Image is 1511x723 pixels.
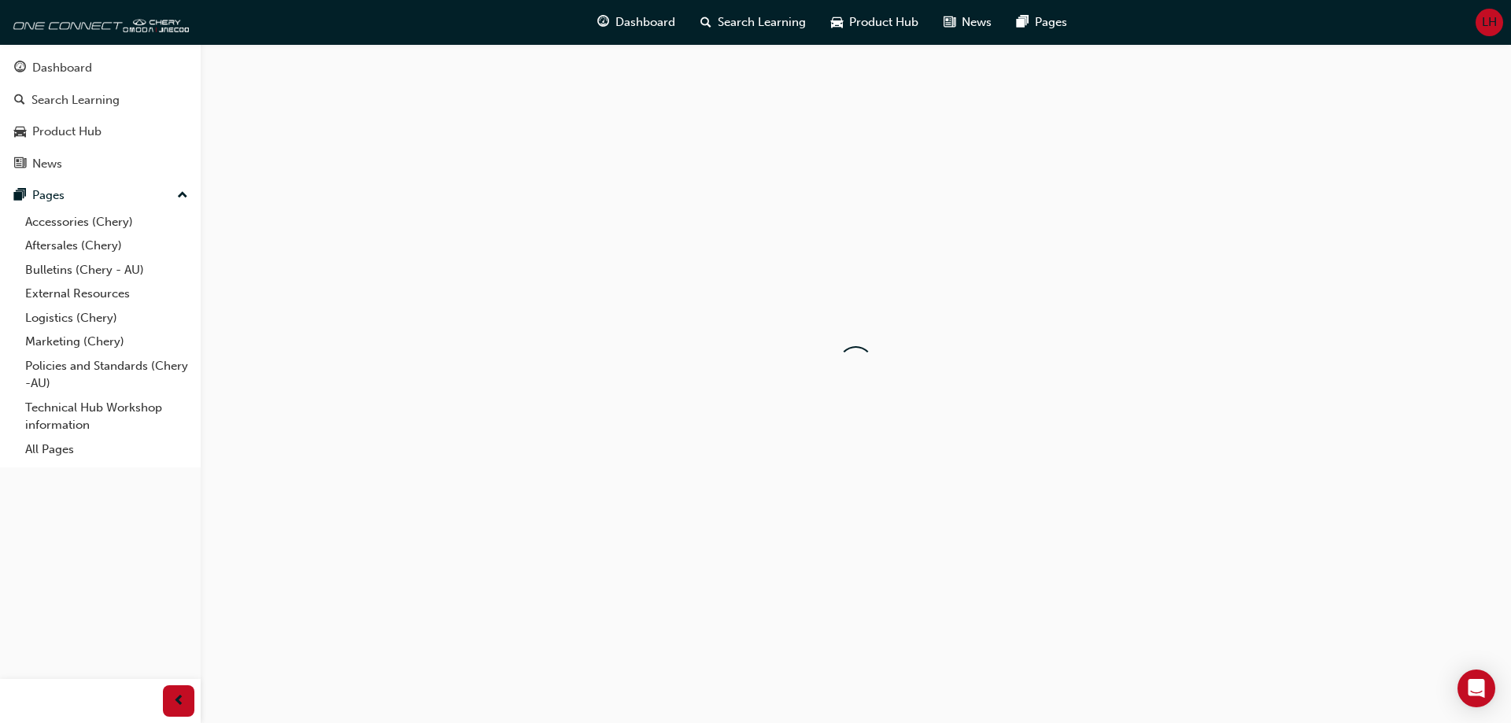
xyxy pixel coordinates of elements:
[688,6,818,39] a: search-iconSearch Learning
[19,330,194,354] a: Marketing (Chery)
[14,189,26,203] span: pages-icon
[6,86,194,115] a: Search Learning
[19,210,194,234] a: Accessories (Chery)
[6,50,194,181] button: DashboardSearch LearningProduct HubNews
[585,6,688,39] a: guage-iconDashboard
[6,117,194,146] a: Product Hub
[32,59,92,77] div: Dashboard
[19,354,194,396] a: Policies and Standards (Chery -AU)
[14,94,25,108] span: search-icon
[849,13,918,31] span: Product Hub
[32,155,62,173] div: News
[14,157,26,172] span: news-icon
[19,396,194,437] a: Technical Hub Workshop information
[700,13,711,32] span: search-icon
[6,149,194,179] a: News
[6,181,194,210] button: Pages
[818,6,931,39] a: car-iconProduct Hub
[32,123,102,141] div: Product Hub
[1017,13,1029,32] span: pages-icon
[19,258,194,282] a: Bulletins (Chery - AU)
[931,6,1004,39] a: news-iconNews
[6,53,194,83] a: Dashboard
[173,692,185,711] span: prev-icon
[8,6,189,38] img: oneconnect
[718,13,806,31] span: Search Learning
[831,13,843,32] span: car-icon
[1457,670,1495,707] div: Open Intercom Messenger
[962,13,992,31] span: News
[944,13,955,32] span: news-icon
[615,13,675,31] span: Dashboard
[177,186,188,206] span: up-icon
[1476,9,1503,36] button: LH
[31,91,120,109] div: Search Learning
[14,61,26,76] span: guage-icon
[19,282,194,306] a: External Resources
[1004,6,1080,39] a: pages-iconPages
[19,306,194,330] a: Logistics (Chery)
[19,234,194,258] a: Aftersales (Chery)
[1482,13,1497,31] span: LH
[19,437,194,462] a: All Pages
[32,186,65,205] div: Pages
[14,125,26,139] span: car-icon
[597,13,609,32] span: guage-icon
[1035,13,1067,31] span: Pages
